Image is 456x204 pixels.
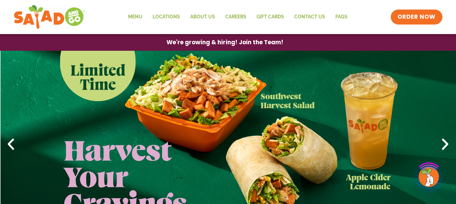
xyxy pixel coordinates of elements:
a: Contact Us [289,9,330,25]
span: ORDER NOW [398,13,436,21]
span: We're growing & hiring! Join the Team! [166,40,283,45]
a: Careers [220,9,251,25]
div: Previous slide [3,137,18,152]
a: About Us [185,9,220,25]
img: new-SAG-logo-768×292 [14,3,85,31]
a: GIFT CARDS [251,9,289,25]
a: Menu [123,9,147,25]
nav: Menu [123,9,353,25]
a: ORDER NOW [391,10,442,25]
a: FAQs [330,9,353,25]
a: We're growing & hiring! Join the Team! [156,34,294,50]
a: Locations [147,9,185,25]
div: Next slide [438,137,453,152]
